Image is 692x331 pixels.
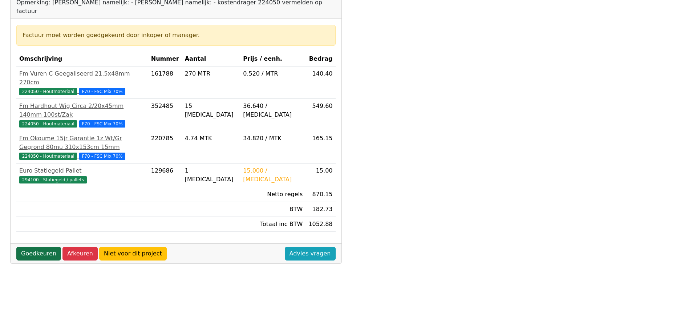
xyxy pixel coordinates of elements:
[79,153,126,160] span: F70 - FSC Mix 70%
[240,217,305,232] td: Totaal inc BTW
[148,131,182,164] td: 220785
[305,99,335,131] td: 549.60
[185,134,238,143] div: 4.74 MTK
[19,134,145,160] a: Fm Okoume 15jr Garantie 1z Wt/Gr Gegrond 80mu 310x153cm 15mm224050 - Houtmateriaal F70 - FSC Mix 70%
[243,69,303,78] div: 0.520 / MTR
[285,247,336,261] a: Advies vragen
[148,99,182,131] td: 352485
[79,88,126,95] span: F70 - FSC Mix 70%
[79,120,126,128] span: F70 - FSC Mix 70%
[148,66,182,99] td: 161788
[19,120,77,128] span: 224050 - Houtmateriaal
[62,247,98,261] a: Afkeuren
[19,166,145,184] a: Euro Statiegeld Pallet294100 - Statiegeld / pallets
[305,217,335,232] td: 1052.88
[19,102,145,128] a: Fm Hardhout Wig Circa 2/20x45mm 140mm 100st/Zak224050 - Houtmateriaal F70 - FSC Mix 70%
[305,187,335,202] td: 870.15
[19,134,145,152] div: Fm Okoume 15jr Garantie 1z Wt/Gr Gegrond 80mu 310x153cm 15mm
[19,176,87,183] span: 294100 - Statiegeld / pallets
[305,164,335,187] td: 15.00
[19,166,145,175] div: Euro Statiegeld Pallet
[19,88,77,95] span: 224050 - Houtmateriaal
[185,102,238,119] div: 15 [MEDICAL_DATA]
[185,166,238,184] div: 1 [MEDICAL_DATA]
[19,69,145,96] a: Fm Vuren C Geegaliseerd 21,5x48mm 270cm224050 - Houtmateriaal F70 - FSC Mix 70%
[16,52,148,66] th: Omschrijving
[99,247,167,261] a: Niet voor dit project
[305,202,335,217] td: 182.73
[16,247,61,261] a: Goedkeuren
[148,164,182,187] td: 129686
[148,52,182,66] th: Nummer
[23,31,329,40] div: Factuur moet worden goedgekeurd door inkoper of manager.
[240,187,305,202] td: Netto regels
[240,52,305,66] th: Prijs / eenh.
[185,69,238,78] div: 270 MTR
[182,52,240,66] th: Aantal
[19,69,145,87] div: Fm Vuren C Geegaliseerd 21,5x48mm 270cm
[305,52,335,66] th: Bedrag
[305,131,335,164] td: 165.15
[19,153,77,160] span: 224050 - Houtmateriaal
[305,66,335,99] td: 140.40
[19,102,145,119] div: Fm Hardhout Wig Circa 2/20x45mm 140mm 100st/Zak
[243,134,303,143] div: 34.820 / MTK
[243,102,303,119] div: 36.640 / [MEDICAL_DATA]
[240,202,305,217] td: BTW
[243,166,303,184] div: 15.000 / [MEDICAL_DATA]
